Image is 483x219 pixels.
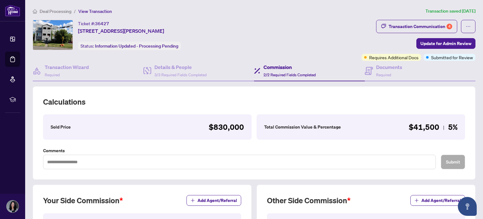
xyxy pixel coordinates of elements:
[447,24,452,29] div: 4
[43,147,436,154] label: Comments
[389,21,452,32] div: Transaction Communication
[414,198,419,203] span: plus
[78,27,164,35] span: [STREET_ADDRESS][PERSON_NAME]
[264,72,316,77] span: 2/2 Required Fields Completed
[466,24,471,29] span: ellipsis
[425,8,475,15] article: Transaction saved [DATE]
[78,20,109,27] div: Ticket #:
[376,72,391,77] span: Required
[431,54,473,61] span: Submitted for Review
[420,38,471,49] span: Update for Admin Review
[95,21,109,26] span: 36427
[33,9,37,14] span: home
[376,63,402,71] h4: Documents
[33,20,73,50] img: IMG-X11919049_1.jpg
[154,63,207,71] h4: Details & People
[369,54,419,61] span: Requires Additional Docs
[264,63,316,71] h4: Commission
[409,122,458,132] h2: $41,500 5%
[410,195,465,206] button: Add Agent/Referral
[74,8,76,15] li: /
[441,155,465,169] button: Submit
[51,124,71,130] label: Sold Price
[95,43,178,49] span: Information Updated - Processing Pending
[197,195,237,205] span: Add Agent/Referral
[186,195,241,206] button: Add Agent/Referral
[267,195,351,205] h2: Other Side Commission
[421,195,461,205] span: Add Agent/Referral
[43,195,123,205] h2: Your Side Commission
[191,198,195,203] span: plus
[40,9,71,14] span: Deal Processing
[5,5,20,16] img: logo
[45,63,89,71] h4: Transaction Wizard
[154,72,207,77] span: 3/3 Required Fields Completed
[458,197,477,216] button: Open asap
[78,9,112,14] span: View Transaction
[209,122,244,132] h2: $830,000
[376,20,457,33] button: Transaction Communication4
[416,38,475,49] button: Update for Admin Review
[45,72,60,77] span: Required
[264,124,341,130] label: Total Commission Value & Percentage
[43,97,465,107] h2: Calculations
[7,200,19,212] img: Profile Icon
[78,42,181,50] div: Status:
